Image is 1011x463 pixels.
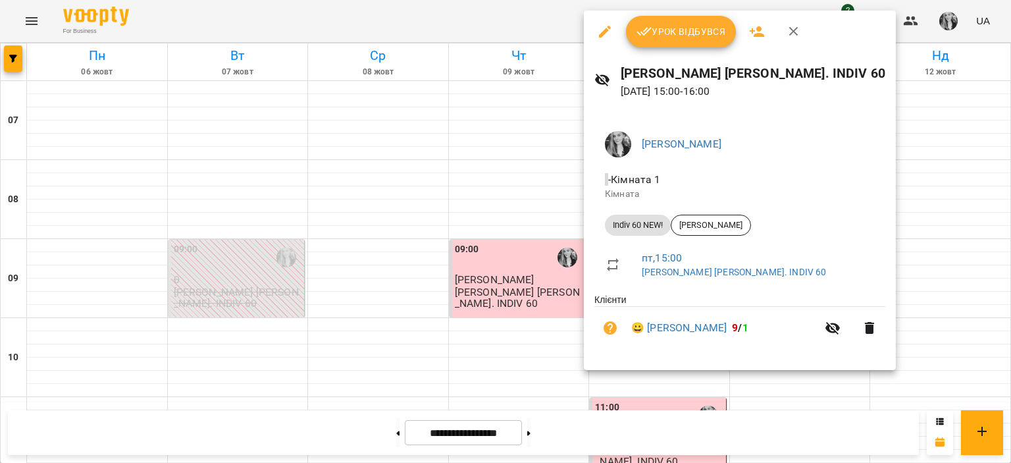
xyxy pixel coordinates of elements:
a: [PERSON_NAME] [642,138,721,150]
ul: Клієнти [594,293,885,354]
span: 9 [732,321,738,334]
button: Візит ще не сплачено. Додати оплату? [594,312,626,344]
span: 1 [742,321,748,334]
span: [PERSON_NAME] [671,219,750,231]
div: [PERSON_NAME] [671,215,751,236]
span: Indiv 60 NEW! [605,219,671,231]
button: Урок відбувся [626,16,737,47]
a: пт , 15:00 [642,252,682,264]
a: 😀 [PERSON_NAME] [631,320,727,336]
img: 94de07a0caca3551cd353b8c252e3044.jpg [605,131,631,157]
p: [DATE] 15:00 - 16:00 [621,84,885,99]
span: - Кімната 1 [605,173,663,186]
a: [PERSON_NAME] [PERSON_NAME]. INDIV 60 [642,267,826,277]
h6: [PERSON_NAME] [PERSON_NAME]. INDIV 60 [621,63,885,84]
b: / [732,321,748,334]
p: Кімната [605,188,875,201]
span: Урок відбувся [636,24,726,40]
